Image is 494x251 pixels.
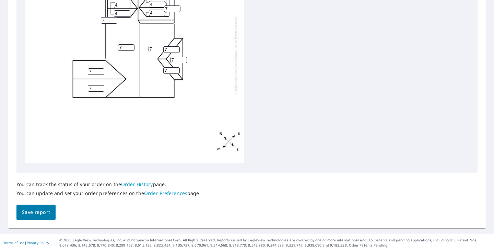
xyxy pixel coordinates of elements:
p: | [3,241,49,245]
p: You can track the status of your order on the page. [16,181,201,187]
p: You can update and set your order preferences on the page. [16,190,201,196]
a: Privacy Policy [27,240,49,245]
button: Save report [16,205,56,220]
a: Order Preferences [144,190,187,196]
a: Order History [121,181,153,187]
a: Terms of Use [3,240,25,245]
span: Save report [22,208,50,217]
p: © 2025 Eagle View Technologies, Inc. and Pictometry International Corp. All Rights Reserved. Repo... [59,238,491,248]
